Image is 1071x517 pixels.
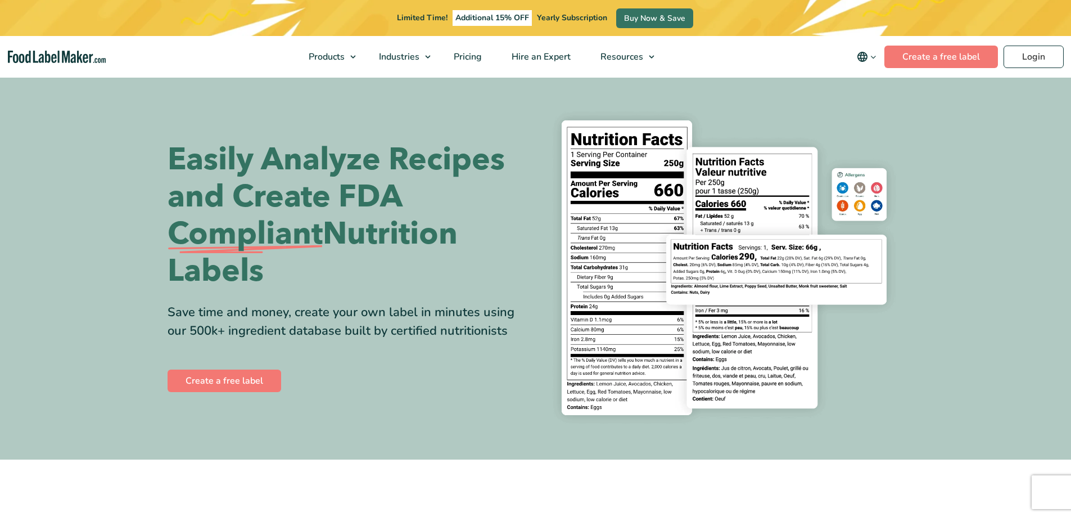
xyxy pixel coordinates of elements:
[439,36,494,78] a: Pricing
[586,36,660,78] a: Resources
[597,51,644,63] span: Resources
[168,141,527,290] h1: Easily Analyze Recipes and Create FDA Nutrition Labels
[168,215,323,253] span: Compliant
[305,51,346,63] span: Products
[450,51,483,63] span: Pricing
[397,12,448,23] span: Limited Time!
[616,8,693,28] a: Buy Now & Save
[1004,46,1064,68] a: Login
[376,51,421,63] span: Industries
[884,46,998,68] a: Create a free label
[168,303,527,340] div: Save time and money, create your own label in minutes using our 500k+ ingredient database built b...
[168,370,281,392] a: Create a free label
[537,12,607,23] span: Yearly Subscription
[497,36,583,78] a: Hire an Expert
[364,36,436,78] a: Industries
[294,36,361,78] a: Products
[508,51,572,63] span: Hire an Expert
[453,10,532,26] span: Additional 15% OFF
